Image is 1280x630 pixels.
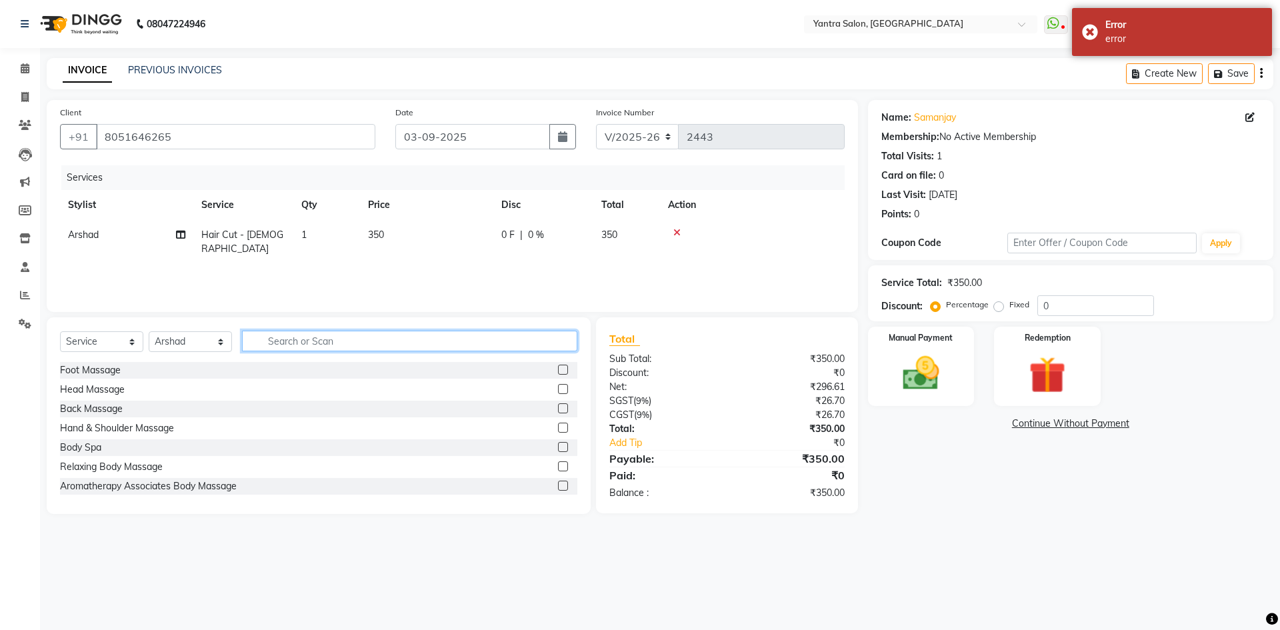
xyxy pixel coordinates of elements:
a: Continue Without Payment [871,417,1271,431]
div: 0 [914,207,919,221]
img: _gift.svg [1017,352,1077,398]
th: Action [660,190,845,220]
div: 1 [937,149,942,163]
div: No Active Membership [881,130,1260,144]
span: 9% [636,395,649,406]
div: Balance : [599,486,727,500]
div: ₹350.00 [727,422,854,436]
span: 9% [637,409,649,420]
th: Disc [493,190,593,220]
th: Qty [293,190,360,220]
label: Date [395,107,413,119]
span: Hair Cut - [DEMOGRAPHIC_DATA] [201,229,283,255]
div: ( ) [599,394,727,408]
div: error [1105,32,1262,46]
label: Fixed [1009,299,1029,311]
a: Samanjay [914,111,956,125]
div: ₹350.00 [727,352,854,366]
div: Payable: [599,451,727,467]
div: Total Visits: [881,149,934,163]
div: Hand & Shoulder Massage [60,421,174,435]
div: ₹296.61 [727,380,854,394]
span: Arshad [68,229,99,241]
div: ₹0 [727,366,854,380]
img: logo [34,5,125,43]
th: Total [593,190,660,220]
input: Search or Scan [242,331,577,351]
div: Coupon Code [881,236,1007,250]
div: ( ) [599,408,727,422]
div: ₹350.00 [727,486,854,500]
div: [DATE] [929,188,957,202]
div: Services [61,165,855,190]
div: Name: [881,111,911,125]
div: ₹26.70 [727,394,854,408]
button: +91 [60,124,97,149]
div: Sub Total: [599,352,727,366]
div: Discount: [599,366,727,380]
label: Redemption [1025,332,1071,344]
div: Card on file: [881,169,936,183]
button: Save [1208,63,1255,84]
div: Error [1105,18,1262,32]
div: Service Total: [881,276,942,290]
button: Create New [1126,63,1203,84]
div: Relaxing Body Massage [60,460,163,474]
div: ₹26.70 [727,408,854,422]
div: Body Spa [60,441,101,455]
span: 350 [601,229,617,241]
button: Apply [1202,233,1240,253]
div: Membership: [881,130,939,144]
span: SGST [609,395,633,407]
div: Aromatherapy Associates Body Massage [60,479,237,493]
a: PREVIOUS INVOICES [128,64,222,76]
label: Percentage [946,299,989,311]
span: 350 [368,229,384,241]
span: 0 % [528,228,544,242]
label: Invoice Number [596,107,654,119]
div: Last Visit: [881,188,926,202]
div: Back Massage [60,402,123,416]
div: ₹0 [727,467,854,483]
span: | [520,228,523,242]
th: Price [360,190,493,220]
span: 1 [301,229,307,241]
div: ₹350.00 [947,276,982,290]
div: Total: [599,422,727,436]
div: 0 [939,169,944,183]
a: INVOICE [63,59,112,83]
div: Net: [599,380,727,394]
div: Points: [881,207,911,221]
label: Client [60,107,81,119]
div: ₹0 [748,436,854,450]
b: 08047224946 [147,5,205,43]
span: Total [609,332,640,346]
div: Discount: [881,299,923,313]
th: Service [193,190,293,220]
span: 0 F [501,228,515,242]
a: Add Tip [599,436,748,450]
div: Paid: [599,467,727,483]
div: Head Massage [60,383,125,397]
span: CGST [609,409,634,421]
label: Manual Payment [889,332,953,344]
div: Foot Massage [60,363,121,377]
input: Search by Name/Mobile/Email/Code [96,124,375,149]
th: Stylist [60,190,193,220]
img: _cash.svg [891,352,951,395]
div: ₹350.00 [727,451,854,467]
input: Enter Offer / Coupon Code [1007,233,1197,253]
